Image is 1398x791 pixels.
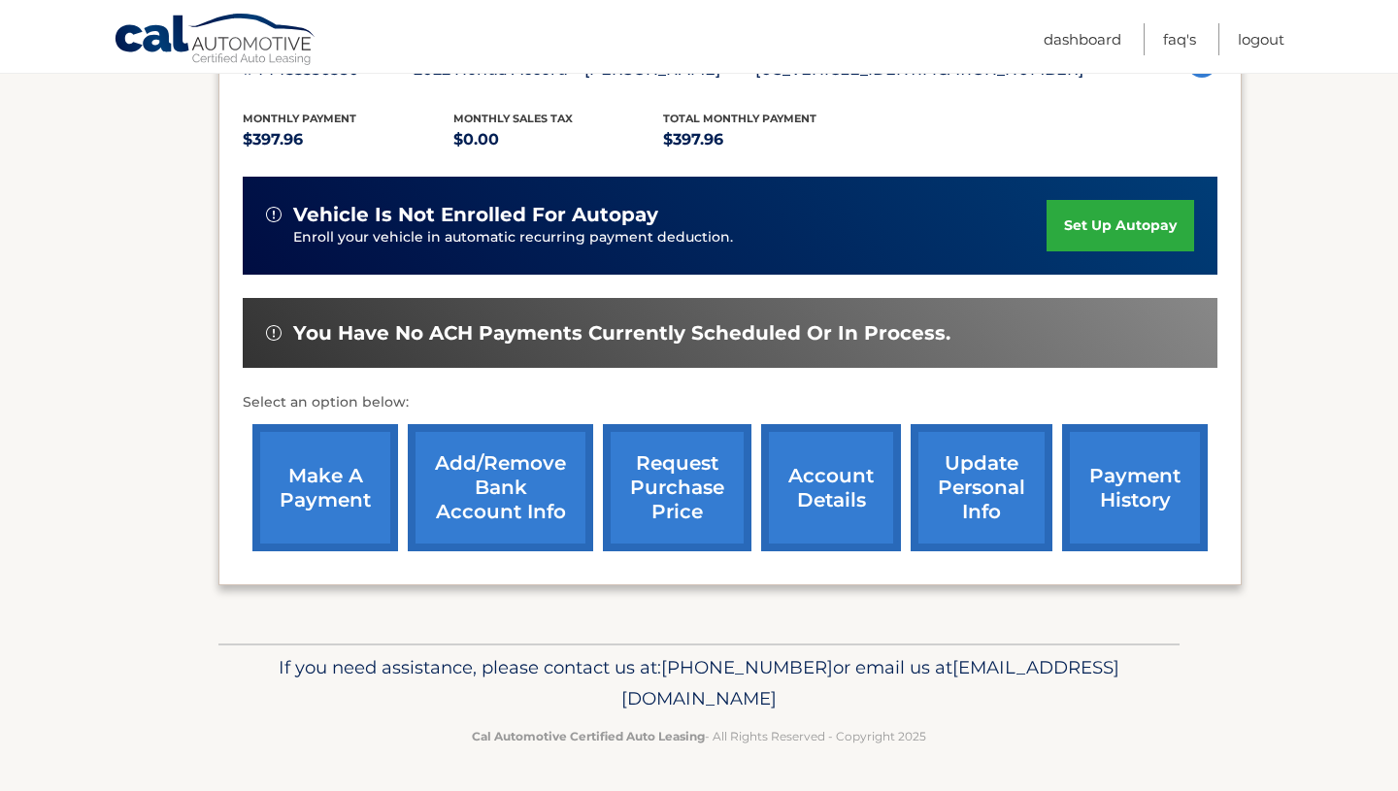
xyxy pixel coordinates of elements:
[1238,23,1284,55] a: Logout
[663,126,874,153] p: $397.96
[293,203,658,227] span: vehicle is not enrolled for autopay
[1047,200,1194,251] a: set up autopay
[231,652,1167,714] p: If you need assistance, please contact us at: or email us at
[293,227,1047,248] p: Enroll your vehicle in automatic recurring payment deduction.
[114,13,317,69] a: Cal Automotive
[243,391,1217,414] p: Select an option below:
[663,112,816,125] span: Total Monthly Payment
[453,112,573,125] span: Monthly sales Tax
[266,325,282,341] img: alert-white.svg
[1044,23,1121,55] a: Dashboard
[243,112,356,125] span: Monthly Payment
[453,126,664,153] p: $0.00
[761,424,901,551] a: account details
[1062,424,1208,551] a: payment history
[603,424,751,551] a: request purchase price
[266,207,282,222] img: alert-white.svg
[408,424,593,551] a: Add/Remove bank account info
[472,729,705,743] strong: Cal Automotive Certified Auto Leasing
[252,424,398,551] a: make a payment
[1163,23,1196,55] a: FAQ's
[231,726,1167,746] p: - All Rights Reserved - Copyright 2025
[243,126,453,153] p: $397.96
[293,321,950,346] span: You have no ACH payments currently scheduled or in process.
[911,424,1052,551] a: update personal info
[621,656,1119,709] span: [EMAIL_ADDRESS][DOMAIN_NAME]
[661,656,833,678] span: [PHONE_NUMBER]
